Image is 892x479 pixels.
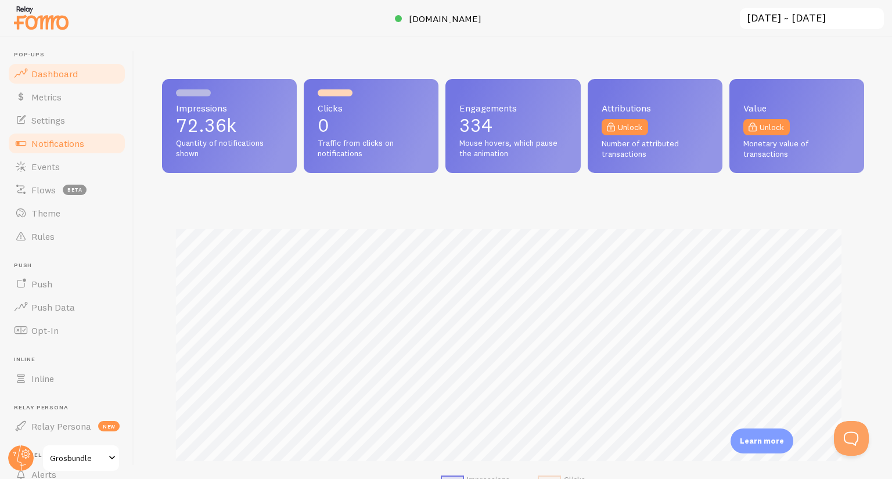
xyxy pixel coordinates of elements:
[834,421,869,456] iframe: Help Scout Beacon - Open
[7,85,127,109] a: Metrics
[7,178,127,201] a: Flows beta
[7,415,127,438] a: Relay Persona new
[31,325,59,336] span: Opt-In
[7,155,127,178] a: Events
[31,420,91,432] span: Relay Persona
[14,51,127,59] span: Pop-ups
[14,262,127,269] span: Push
[176,103,283,113] span: Impressions
[318,116,425,135] p: 0
[602,139,708,159] span: Number of attributed transactions
[31,138,84,149] span: Notifications
[743,103,850,113] span: Value
[31,278,52,290] span: Push
[459,116,566,135] p: 334
[7,296,127,319] a: Push Data
[98,421,120,431] span: new
[7,109,127,132] a: Settings
[31,91,62,103] span: Metrics
[31,207,60,219] span: Theme
[7,201,127,225] a: Theme
[7,225,127,248] a: Rules
[743,139,850,159] span: Monetary value of transactions
[740,435,784,446] p: Learn more
[176,138,283,159] span: Quantity of notifications shown
[602,119,648,135] a: Unlock
[12,3,70,33] img: fomo-relay-logo-orange.svg
[7,272,127,296] a: Push
[31,231,55,242] span: Rules
[14,356,127,363] span: Inline
[63,185,87,195] span: beta
[42,444,120,472] a: Grosbundle
[31,68,78,80] span: Dashboard
[318,138,425,159] span: Traffic from clicks on notifications
[31,301,75,313] span: Push Data
[31,373,54,384] span: Inline
[176,116,283,135] p: 72.36k
[743,119,790,135] a: Unlock
[602,103,708,113] span: Attributions
[7,132,127,155] a: Notifications
[459,138,566,159] span: Mouse hovers, which pause the animation
[7,367,127,390] a: Inline
[7,319,127,342] a: Opt-In
[318,103,425,113] span: Clicks
[31,114,65,126] span: Settings
[459,103,566,113] span: Engagements
[31,184,56,196] span: Flows
[7,62,127,85] a: Dashboard
[731,428,793,453] div: Learn more
[31,161,60,172] span: Events
[50,451,105,465] span: Grosbundle
[14,404,127,412] span: Relay Persona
